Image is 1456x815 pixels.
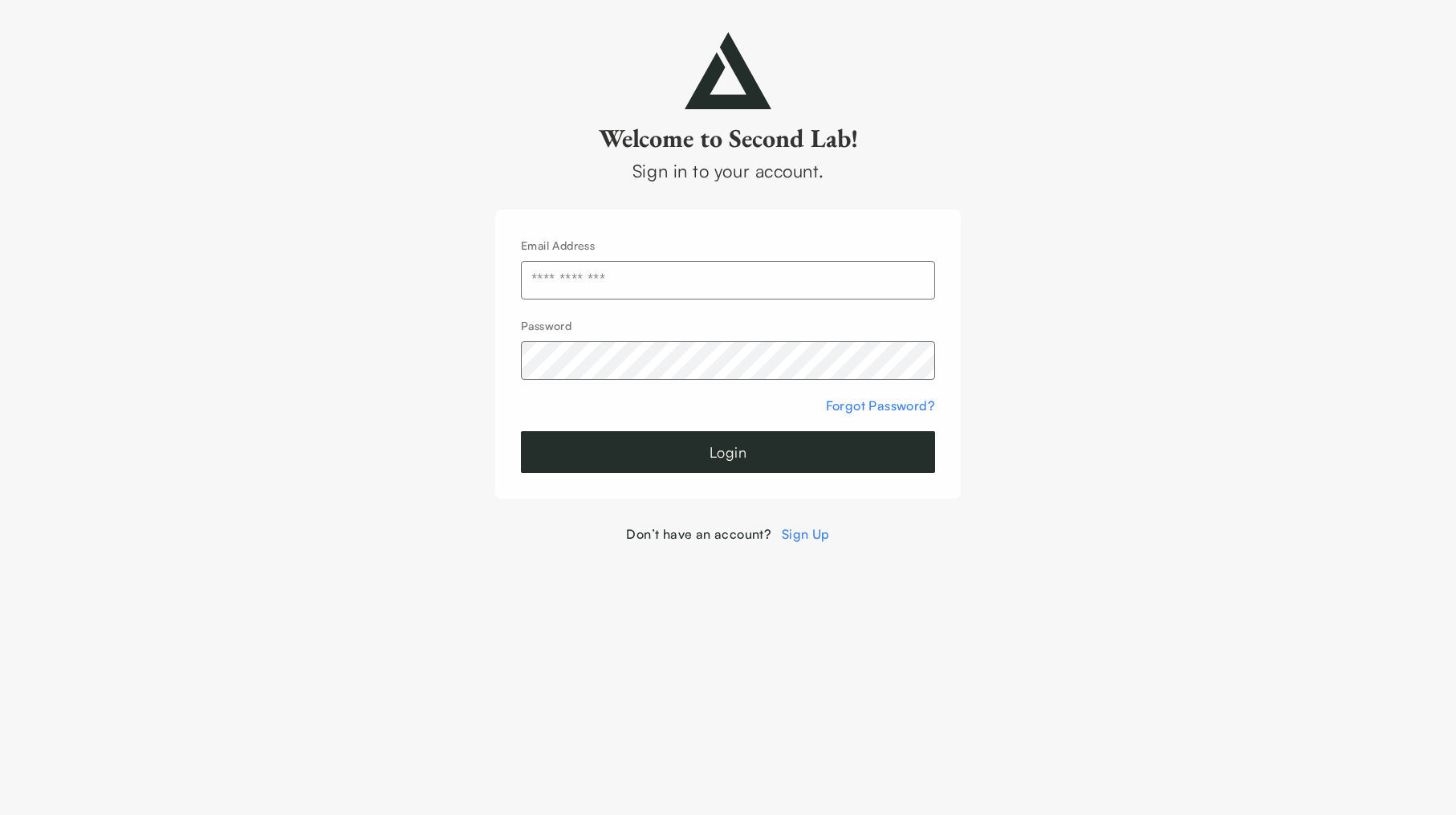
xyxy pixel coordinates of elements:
[495,524,961,544] div: Don’t have an account?
[521,238,595,252] label: Email Address
[495,157,961,184] div: Sign in to your account.
[521,431,935,473] button: Login
[685,32,771,109] img: secondlab-logo
[495,122,961,154] h2: Welcome to Second Lab!
[782,526,830,542] a: Sign Up
[521,319,571,332] label: Password
[826,397,935,414] a: Forgot Password?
